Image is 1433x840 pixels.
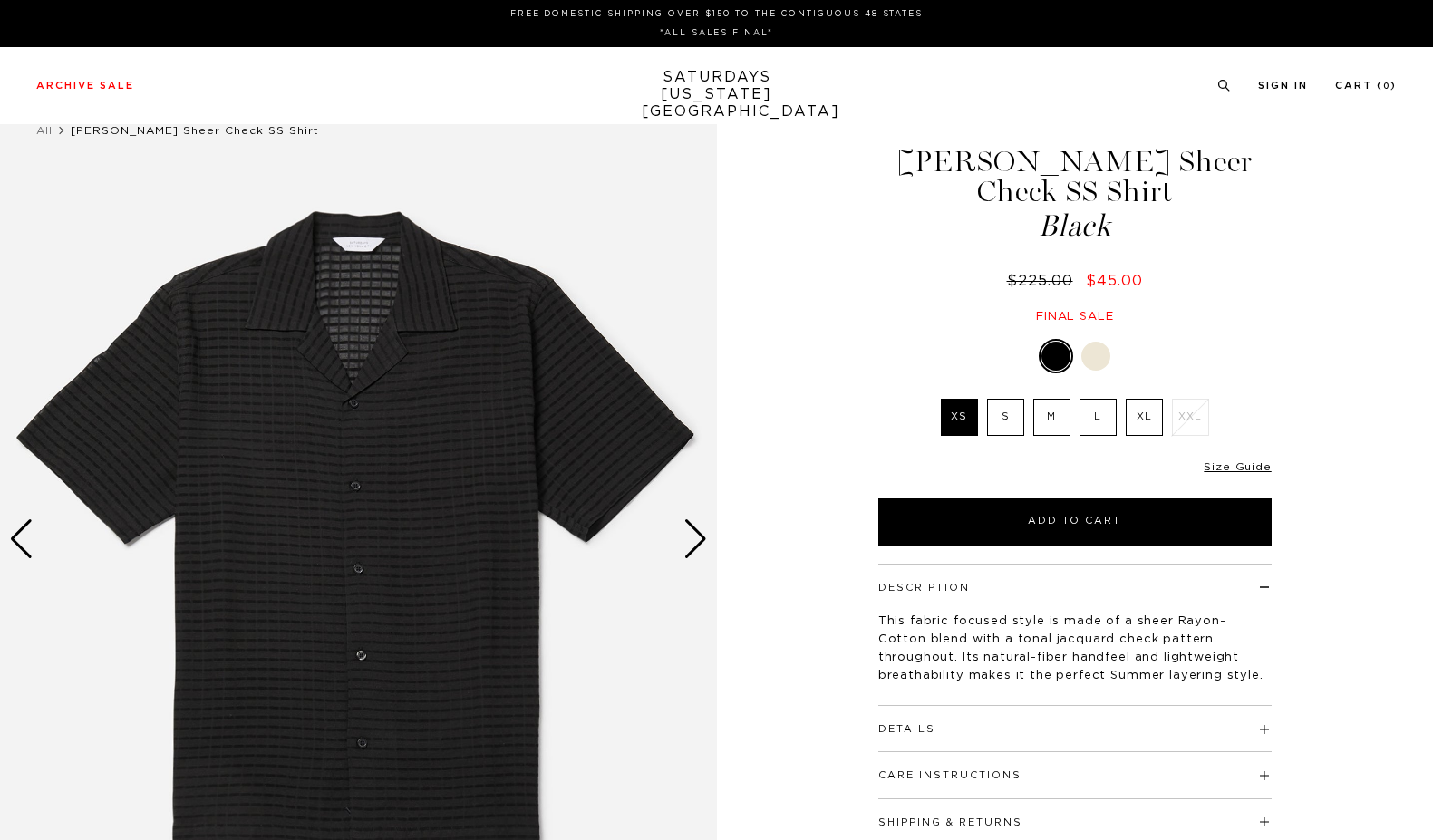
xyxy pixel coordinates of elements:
[1007,274,1080,288] del: $225.00
[71,125,319,136] span: [PERSON_NAME] Sheer Check SS Shirt
[878,817,1022,827] button: Shipping & Returns
[683,519,708,559] div: Next slide
[1080,399,1117,436] label: L
[1086,274,1143,288] span: $45.00
[876,309,1274,324] div: Final sale
[1204,461,1271,472] a: Size Guide
[36,125,53,136] a: All
[878,770,1021,780] button: Care Instructions
[878,724,935,734] button: Details
[1033,399,1070,436] label: M
[876,211,1274,241] span: Black
[44,26,1389,40] p: *ALL SALES FINAL*
[1126,399,1163,436] label: XL
[878,583,970,593] button: Description
[878,498,1272,546] button: Add to Cart
[1335,81,1397,91] a: Cart (0)
[642,69,791,121] a: SATURDAYS[US_STATE][GEOGRAPHIC_DATA]
[987,399,1024,436] label: S
[878,613,1272,685] p: This fabric focused style is made of a sheer Rayon-Cotton blend with a tonal jacquard check patte...
[876,147,1274,241] h1: [PERSON_NAME] Sheer Check SS Shirt
[44,7,1389,21] p: FREE DOMESTIC SHIPPING OVER $150 TO THE CONTIGUOUS 48 STATES
[941,399,978,436] label: XS
[36,81,134,91] a: Archive Sale
[1258,81,1308,91] a: Sign In
[9,519,34,559] div: Previous slide
[1383,82,1390,91] small: 0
